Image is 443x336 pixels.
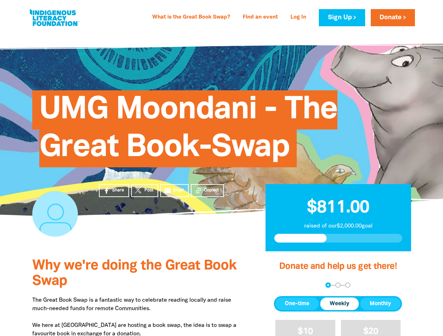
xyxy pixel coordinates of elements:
[319,9,365,26] a: Sign Up
[164,187,171,194] i: email
[371,9,415,26] a: Donate
[99,184,129,197] a: Share
[191,184,224,197] button: Copied!
[307,200,369,216] span: $811.00
[330,300,349,308] span: Weekly
[160,184,189,197] a: emailEmail
[274,296,402,311] div: Donation frequency
[320,297,359,310] button: Weekly
[112,187,124,194] span: Share
[32,259,236,288] span: Why we're doing the Great Book Swap
[131,184,158,197] a: Post
[204,187,219,194] span: Copied!
[286,12,310,23] a: Log In
[173,187,184,194] span: Email
[325,282,331,288] button: Navigate to step 1 of 3 to enter your donation amount
[345,282,350,288] button: Navigate to step 3 of 3 to enter your payment details
[285,300,309,308] span: One-time
[360,297,401,310] button: Monthly
[370,300,391,308] span: Monthly
[363,328,378,336] span: $20
[239,12,282,23] a: Find an event
[148,12,234,23] a: What is the Great Book Swap?
[279,262,397,271] span: Donate and help us get there!
[275,297,319,310] button: One-time
[145,187,153,194] span: Post
[298,328,313,336] span: $10
[39,96,338,167] span: UMG Moondani - The Great Book-Swap
[335,282,341,288] button: Navigate to step 2 of 3 to enter your details
[274,222,402,230] p: raised of our $2,000.00 goal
